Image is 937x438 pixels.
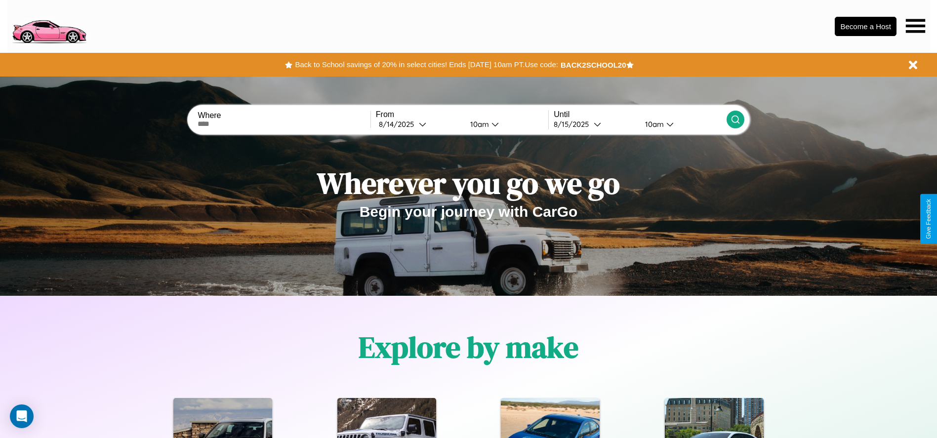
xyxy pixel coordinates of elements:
[376,110,548,119] label: From
[198,111,370,120] label: Where
[376,119,462,129] button: 8/14/2025
[554,110,726,119] label: Until
[359,327,578,367] h1: Explore by make
[462,119,549,129] button: 10am
[292,58,560,72] button: Back to School savings of 20% in select cities! Ends [DATE] 10am PT.Use code:
[835,17,896,36] button: Become a Host
[640,119,666,129] div: 10am
[561,61,626,69] b: BACK2SCHOOL20
[637,119,727,129] button: 10am
[379,119,419,129] div: 8 / 14 / 2025
[925,199,932,239] div: Give Feedback
[7,5,90,46] img: logo
[465,119,491,129] div: 10am
[554,119,594,129] div: 8 / 15 / 2025
[10,404,34,428] div: Open Intercom Messenger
